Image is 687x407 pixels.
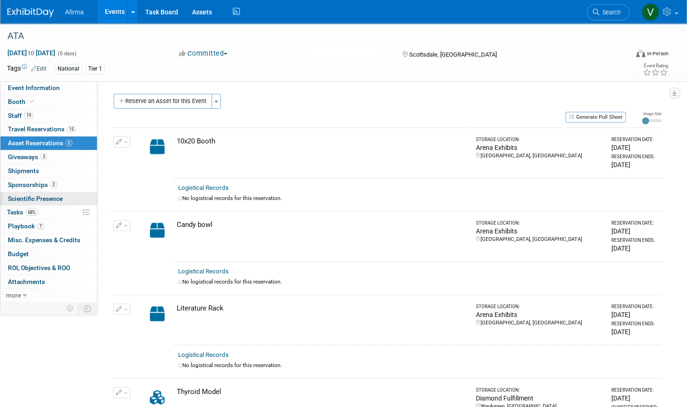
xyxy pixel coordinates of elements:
div: In-Person [647,50,668,57]
div: [GEOGRAPHIC_DATA], [GEOGRAPHIC_DATA] [476,319,603,327]
div: Tier 1 [85,64,105,74]
a: Giveaways3 [0,150,97,164]
div: Literature Rack [177,304,468,313]
img: Format-Inperson.png [636,50,645,57]
a: Playbook7 [0,220,97,233]
span: 3 [40,153,47,160]
div: Reservation Date: [611,220,658,226]
div: No logistical records for this reservation. [178,362,658,369]
a: Booth [0,95,97,109]
td: Toggle Event Tabs [78,303,97,315]
span: Search [599,9,621,16]
div: Arena Exhibits [476,226,603,236]
span: ROI, Objectives & ROO [8,264,70,271]
span: Sponsorships [8,181,57,188]
a: Attachments [0,275,97,289]
div: [DATE] [611,226,658,236]
img: Capital-Asset-Icon-2.png [144,136,171,157]
div: Reservation Date: [611,136,658,143]
a: Logistical Records [178,184,229,191]
span: Misc. Expenses & Credits [8,236,80,244]
span: 7 [37,223,44,230]
a: Edit [31,65,46,72]
span: (5 days) [57,51,77,57]
img: ExhibitDay [7,8,54,17]
div: Reservation Ends: [611,237,658,244]
div: Arena Exhibits [476,143,603,152]
a: Misc. Expenses & Credits [0,233,97,247]
span: Shipments [8,167,39,174]
span: 2 [50,181,57,188]
a: Tasks68% [0,206,97,219]
span: Event Information [8,84,60,91]
span: 19 [24,112,33,119]
a: Search [587,4,629,20]
div: [DATE] [611,143,658,152]
img: Capital-Asset-Icon-2.png [144,220,171,240]
div: [GEOGRAPHIC_DATA], [GEOGRAPHIC_DATA] [476,236,603,243]
span: more [6,291,21,299]
div: Storage Location: [476,136,603,143]
div: [DATE] [611,244,658,253]
a: Logistical Records [178,351,229,358]
a: Staff19 [0,109,97,123]
div: Reservation Date: [611,304,658,310]
div: [GEOGRAPHIC_DATA], [GEOGRAPHIC_DATA] [476,152,603,160]
a: Event Information [0,81,97,95]
div: Diamond Fulfillment [476,394,603,403]
div: Reservation Ends: [611,154,658,160]
div: [DATE] [611,394,658,403]
img: Capital-Asset-Icon-2.png [144,304,171,324]
div: ATA [4,28,612,45]
div: [DATE] [611,310,658,319]
a: Logistical Records [178,268,229,275]
button: Reserve an Asset for this Event [114,94,212,109]
span: Scientific Presence [8,195,63,202]
img: Vanessa Weber [642,3,659,21]
a: Travel Reservations15 [0,123,97,136]
div: [DATE] [611,327,658,336]
div: Image Size [642,111,661,116]
div: [DATE] [611,160,658,169]
div: Event Format [570,48,668,62]
div: Event Rating [643,64,668,68]
span: Booth [8,98,36,105]
div: Storage Location: [476,304,603,310]
span: Afirma [65,8,83,16]
span: Travel Reservations [8,125,76,133]
span: Scottsdale, [GEOGRAPHIC_DATA] [409,51,496,58]
div: No logistical records for this reservation. [178,194,658,202]
span: Asset Reservations [8,139,72,147]
a: Budget [0,247,97,261]
div: Reservation Date: [611,387,658,394]
span: Giveaways [8,153,47,161]
a: Shipments [0,164,97,178]
span: to [27,49,36,57]
div: Arena Exhibits [476,310,603,319]
i: Booth reservation complete [30,99,34,104]
span: [DATE] [DATE] [7,49,56,57]
a: Scientific Presence [0,192,97,206]
div: 10x20 Booth [177,136,468,146]
span: 15 [67,126,76,133]
a: Sponsorships2 [0,178,97,192]
a: more [0,289,97,302]
div: No logistical records for this reservation. [178,278,658,286]
a: ROI, Objectives & ROO [0,261,97,275]
span: 68% [26,209,38,216]
span: Budget [8,250,29,258]
span: Tasks [7,208,38,216]
span: Staff [8,112,33,119]
div: Candy bowl [177,220,468,230]
div: Storage Location: [476,387,603,394]
button: Generate Pull Sheet [565,112,626,123]
button: Committed [176,49,231,58]
div: Reservation Ends: [611,321,658,327]
span: 8 [65,140,72,147]
div: Thyroid Model [177,387,468,397]
span: Playbook [8,222,44,230]
div: National [55,64,82,74]
td: Personalize Event Tab Strip [62,303,78,315]
div: Storage Location: [476,220,603,226]
td: Tags [7,64,46,74]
